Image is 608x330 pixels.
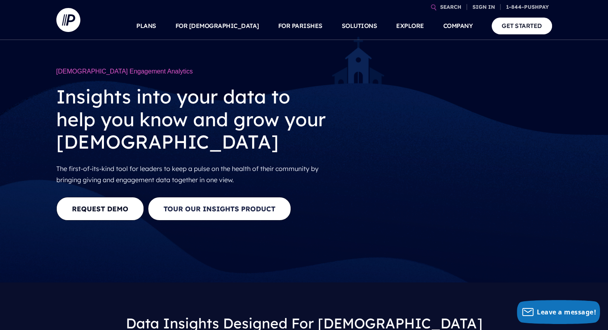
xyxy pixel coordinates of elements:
[342,12,377,40] a: SOLUTIONS
[537,308,596,316] span: Leave a message!
[443,12,473,40] a: COMPANY
[148,197,291,221] button: Tour our Insights Product
[492,18,552,34] a: GET STARTED
[517,300,600,324] button: Leave a message!
[136,12,156,40] a: PLANS
[56,160,331,189] p: The first-of-its-kind tool for leaders to keep a pulse on the health of their community by bringi...
[175,12,259,40] a: FOR [DEMOGRAPHIC_DATA]
[56,79,331,159] h2: Insights into your data to help you know and grow your [DEMOGRAPHIC_DATA]
[56,64,331,79] h1: [DEMOGRAPHIC_DATA] Engagement Analytics
[278,12,323,40] a: FOR PARISHES
[396,12,424,40] a: EXPLORE
[56,197,144,221] a: REQUEST DEMO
